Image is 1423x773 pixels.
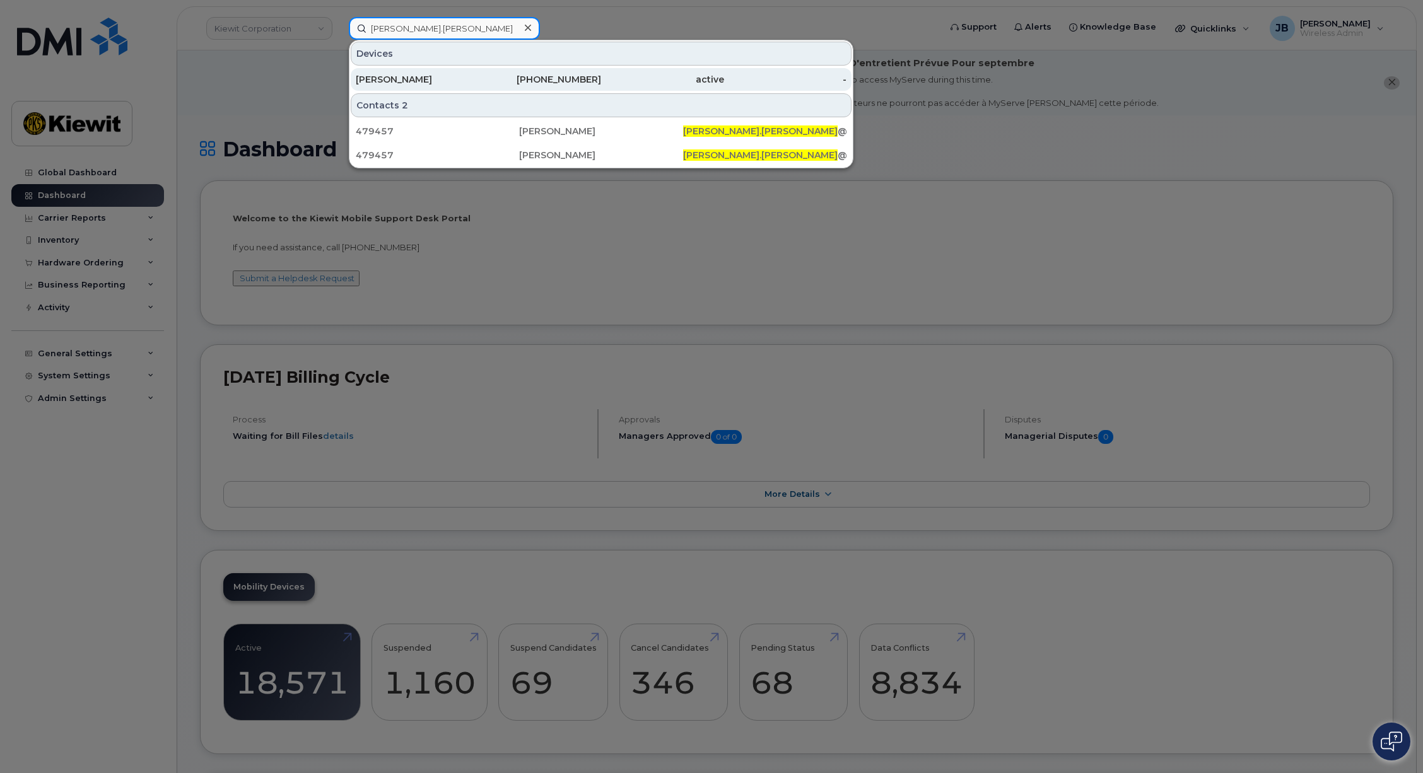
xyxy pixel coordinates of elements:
a: [PERSON_NAME][PHONE_NUMBER]active- [351,68,852,91]
div: @[PERSON_NAME][DOMAIN_NAME] [683,149,846,161]
img: Open chat [1381,731,1402,752]
div: @[PERSON_NAME][DOMAIN_NAME] [683,125,846,137]
span: [PERSON_NAME].[PERSON_NAME] [683,149,838,161]
a: 479457[PERSON_NAME][PERSON_NAME].[PERSON_NAME]@[PERSON_NAME][DOMAIN_NAME] [351,144,852,166]
span: [PERSON_NAME].[PERSON_NAME] [683,125,838,137]
div: - [724,73,847,86]
div: Devices [351,42,852,66]
div: [PERSON_NAME] [519,125,682,137]
div: active [601,73,724,86]
div: Contacts [351,93,852,117]
div: [PHONE_NUMBER] [479,73,602,86]
a: 479457[PERSON_NAME][PERSON_NAME].[PERSON_NAME]@[PERSON_NAME][DOMAIN_NAME] [351,120,852,142]
div: 479457 [356,125,519,137]
div: [PERSON_NAME] [356,73,479,86]
span: 2 [402,99,408,112]
div: [PERSON_NAME] [519,149,682,161]
div: 479457 [356,149,519,161]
